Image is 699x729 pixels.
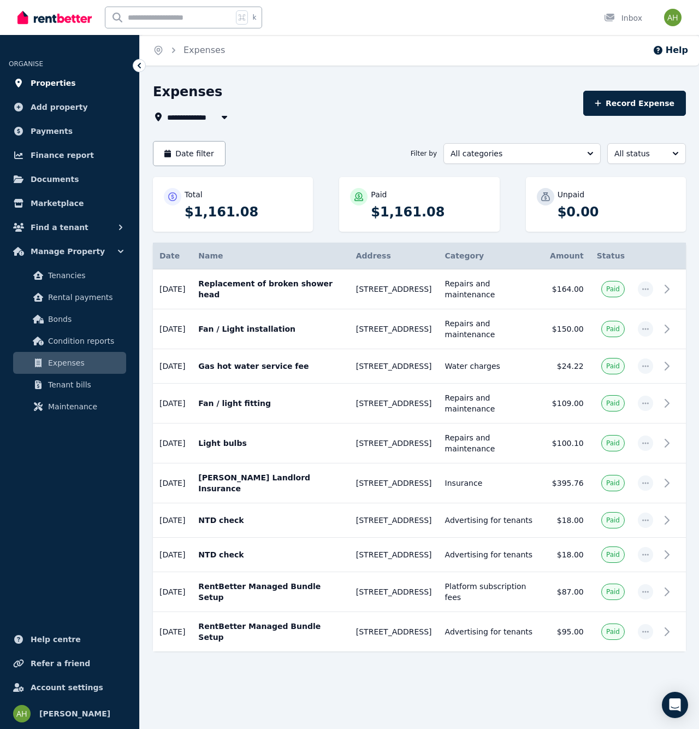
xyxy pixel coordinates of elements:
[9,628,131,650] a: Help centre
[48,334,122,348] span: Condition reports
[543,612,590,652] td: $95.00
[13,374,126,396] a: Tenant bills
[543,349,590,384] td: $24.22
[48,313,122,326] span: Bonds
[48,378,122,391] span: Tenant bills
[31,149,94,162] span: Finance report
[543,269,590,309] td: $164.00
[153,538,192,572] td: [DATE]
[439,463,544,503] td: Insurance
[664,9,682,26] img: Alan Heywood
[13,308,126,330] a: Bonds
[198,438,342,449] p: Light bulbs
[31,173,79,186] span: Documents
[48,356,122,369] span: Expenses
[192,243,349,269] th: Name
[39,707,110,720] span: [PERSON_NAME]
[198,581,342,603] p: RentBetter Managed Bundle Setup
[543,572,590,612] td: $87.00
[9,677,131,698] a: Account settings
[31,221,88,234] span: Find a tenant
[606,399,620,408] span: Paid
[153,309,192,349] td: [DATE]
[13,330,126,352] a: Condition reports
[543,243,590,269] th: Amount
[614,148,664,159] span: All status
[443,143,601,164] button: All categories
[349,243,439,269] th: Address
[583,91,686,116] button: Record Expense
[198,549,342,560] p: NTD check
[153,424,192,463] td: [DATE]
[9,60,43,68] span: ORGANISE
[604,13,642,23] div: Inbox
[590,243,631,269] th: Status
[371,203,488,221] p: $1,161.08
[349,309,439,349] td: [STREET_ADDRESS]
[153,141,226,166] button: Date filter
[439,424,544,463] td: Repairs and maintenance
[185,189,203,200] p: Total
[439,572,544,612] td: Platform subscription fees
[9,72,131,94] a: Properties
[31,633,81,646] span: Help centre
[9,96,131,118] a: Add property
[662,692,688,718] div: Open Intercom Messenger
[439,269,544,309] td: Repairs and maintenance
[349,424,439,463] td: [STREET_ADDRESS]
[349,349,439,384] td: [STREET_ADDRESS]
[153,384,192,424] td: [DATE]
[439,503,544,538] td: Advertising for tenants
[198,361,342,372] p: Gas hot water service fee
[48,291,122,304] span: Rental payments
[31,681,103,694] span: Account settings
[153,463,192,503] td: [DATE]
[606,325,620,333] span: Paid
[48,269,122,282] span: Tenancies
[439,612,544,652] td: Advertising for tenants
[543,503,590,538] td: $18.00
[543,309,590,349] td: $150.00
[31,77,76,90] span: Properties
[606,516,620,525] span: Paid
[13,396,126,418] a: Maintenance
[349,572,439,612] td: [STREET_ADDRESS]
[606,285,620,293] span: Paid
[349,269,439,309] td: [STREET_ADDRESS]
[153,269,192,309] td: [DATE]
[349,384,439,424] td: [STREET_ADDRESS]
[439,538,544,572] td: Advertising for tenants
[153,572,192,612] td: [DATE]
[439,349,544,384] td: Water charges
[558,203,675,221] p: $0.00
[31,125,73,138] span: Payments
[153,83,222,101] h1: Expenses
[349,538,439,572] td: [STREET_ADDRESS]
[13,264,126,286] a: Tenancies
[543,463,590,503] td: $395.76
[349,463,439,503] td: [STREET_ADDRESS]
[9,144,131,166] a: Finance report
[140,35,238,66] nav: Breadcrumb
[153,612,192,652] td: [DATE]
[9,216,131,238] button: Find a tenant
[9,652,131,674] a: Refer a friend
[371,189,387,200] p: Paid
[451,148,578,159] span: All categories
[349,503,439,538] td: [STREET_ADDRESS]
[198,324,342,334] p: Fan / Light installation
[31,101,88,114] span: Add property
[198,621,342,643] p: RentBetter Managed Bundle Setup
[31,657,90,670] span: Refer a friend
[252,13,256,22] span: k
[183,45,225,55] a: Expenses
[48,400,122,413] span: Maintenance
[198,515,342,526] p: NTD check
[198,472,342,494] p: [PERSON_NAME] Landlord Insurance
[543,384,590,424] td: $109.00
[653,44,688,57] button: Help
[31,197,84,210] span: Marketplace
[606,587,620,596] span: Paid
[607,143,686,164] button: All status
[606,627,620,636] span: Paid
